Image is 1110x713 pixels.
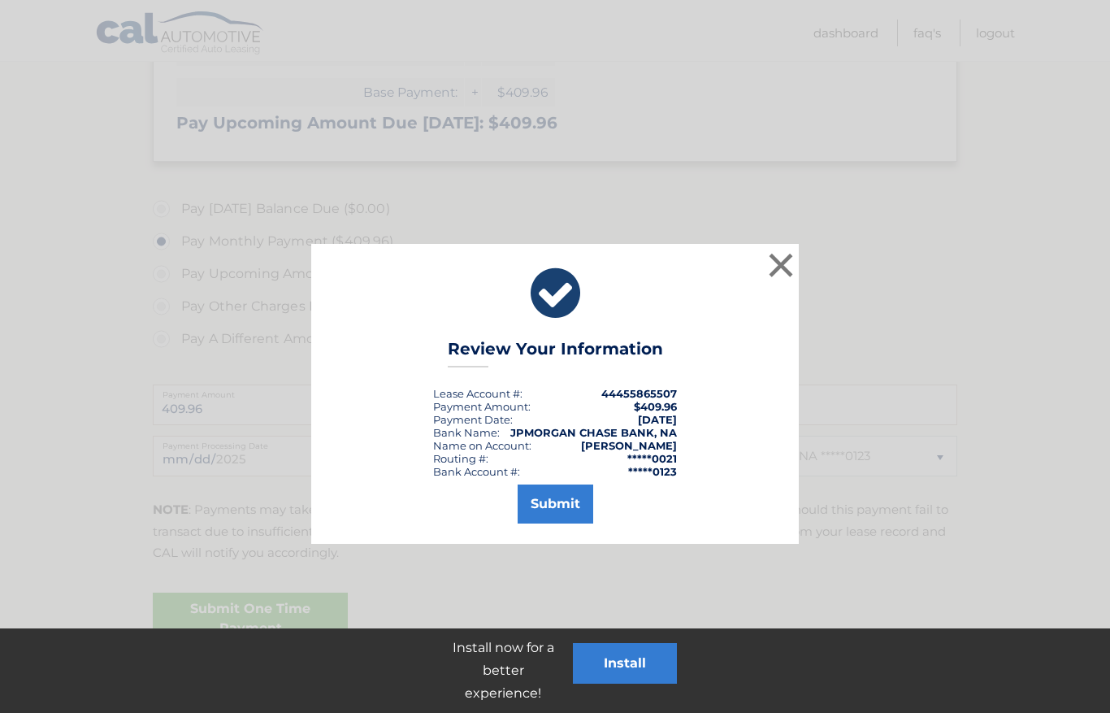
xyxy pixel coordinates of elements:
[518,485,593,524] button: Submit
[433,413,510,426] span: Payment Date
[433,400,531,413] div: Payment Amount:
[448,339,663,367] h3: Review Your Information
[638,413,677,426] span: [DATE]
[510,426,677,439] strong: JPMORGAN CHASE BANK, NA
[433,465,520,478] div: Bank Account #:
[433,637,573,705] p: Install now for a better experience!
[765,249,797,281] button: ×
[573,643,677,684] button: Install
[433,439,531,452] div: Name on Account:
[433,413,513,426] div: :
[433,452,488,465] div: Routing #:
[433,387,522,400] div: Lease Account #:
[433,426,500,439] div: Bank Name:
[581,439,677,452] strong: [PERSON_NAME]
[601,387,677,400] strong: 44455865507
[634,400,677,413] span: $409.96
